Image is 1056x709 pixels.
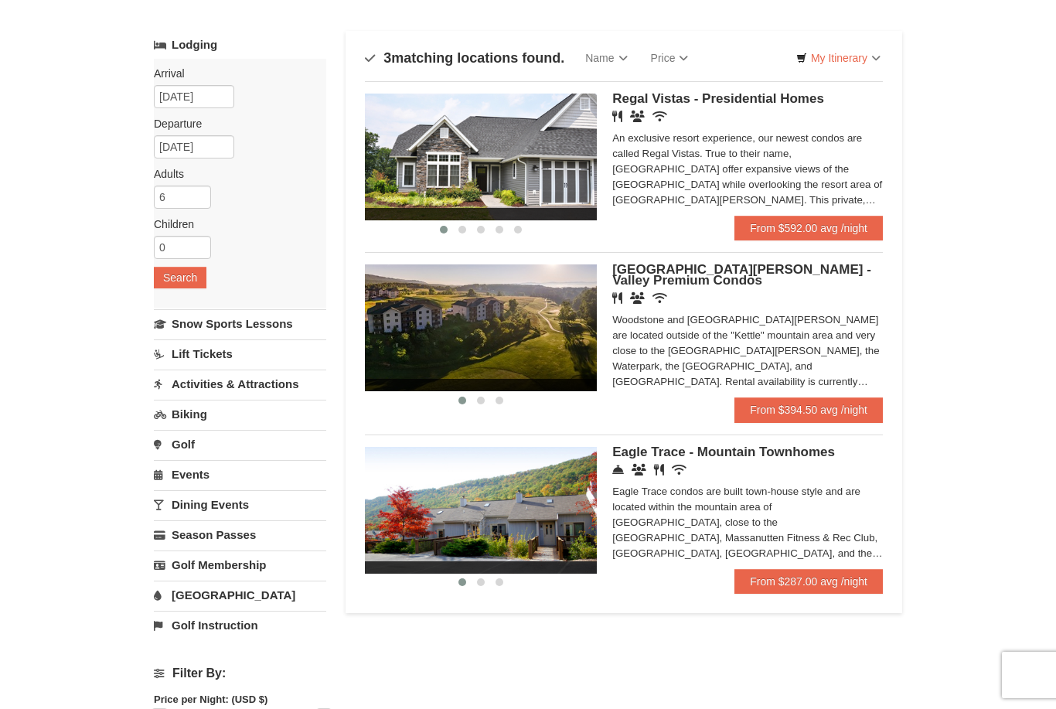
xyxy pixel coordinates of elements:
[154,430,326,458] a: Golf
[734,216,883,240] a: From $592.00 avg /night
[154,267,206,288] button: Search
[632,464,646,476] i: Conference Facilities
[154,370,326,398] a: Activities & Attractions
[612,445,835,459] span: Eagle Trace - Mountain Townhomes
[154,309,326,338] a: Snow Sports Lessons
[734,569,883,594] a: From $287.00 avg /night
[652,292,667,304] i: Wireless Internet (free)
[154,666,326,680] h4: Filter By:
[154,216,315,232] label: Children
[154,611,326,639] a: Golf Instruction
[365,50,564,66] h4: matching locations found.
[154,339,326,368] a: Lift Tickets
[639,43,700,73] a: Price
[574,43,639,73] a: Name
[786,46,891,70] a: My Itinerary
[612,292,622,304] i: Restaurant
[734,397,883,422] a: From $394.50 avg /night
[154,66,315,81] label: Arrival
[154,490,326,519] a: Dining Events
[154,550,326,579] a: Golf Membership
[612,131,883,208] div: An exclusive resort experience, our newest condos are called Regal Vistas. True to their name, [G...
[154,400,326,428] a: Biking
[672,464,686,476] i: Wireless Internet (free)
[612,91,824,106] span: Regal Vistas - Presidential Homes
[612,484,883,561] div: Eagle Trace condos are built town-house style and are located within the mountain area of [GEOGRA...
[154,694,267,705] strong: Price per Night: (USD $)
[154,581,326,609] a: [GEOGRAPHIC_DATA]
[612,111,622,122] i: Restaurant
[154,460,326,489] a: Events
[612,312,883,390] div: Woodstone and [GEOGRAPHIC_DATA][PERSON_NAME] are located outside of the "Kettle" mountain area an...
[154,520,326,549] a: Season Passes
[154,116,315,131] label: Departure
[383,50,391,66] span: 3
[612,262,871,288] span: [GEOGRAPHIC_DATA][PERSON_NAME] - Valley Premium Condos
[630,111,645,122] i: Banquet Facilities
[630,292,645,304] i: Banquet Facilities
[154,31,326,59] a: Lodging
[612,464,624,476] i: Concierge Desk
[652,111,667,122] i: Wireless Internet (free)
[654,464,664,476] i: Restaurant
[154,166,315,182] label: Adults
